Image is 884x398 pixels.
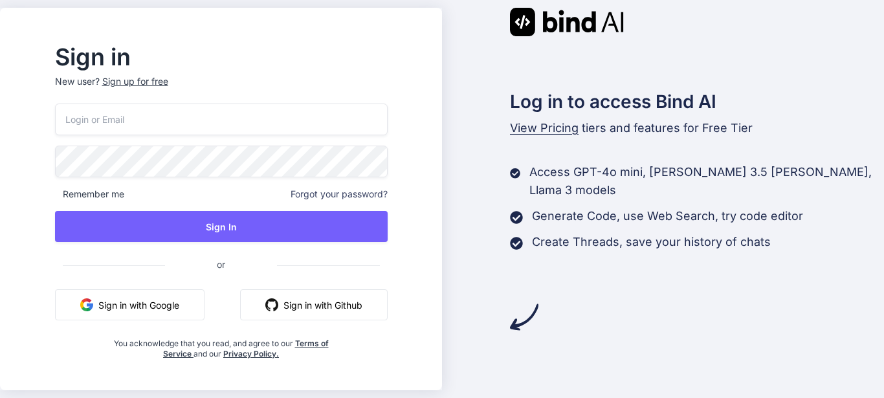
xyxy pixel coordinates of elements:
[532,233,771,251] p: Create Threads, save your history of chats
[55,188,124,201] span: Remember me
[510,121,579,135] span: View Pricing
[102,75,168,88] div: Sign up for free
[265,298,278,311] img: github
[510,303,538,331] img: arrow
[55,75,388,104] p: New user?
[510,119,884,137] p: tiers and features for Free Tier
[80,298,93,311] img: google
[165,249,277,280] span: or
[510,8,624,36] img: Bind AI logo
[55,47,388,67] h2: Sign in
[163,338,329,359] a: Terms of Service
[55,104,388,135] input: Login or Email
[223,349,279,359] a: Privacy Policy.
[240,289,388,320] button: Sign in with Github
[110,331,332,359] div: You acknowledge that you read, and agree to our and our
[55,289,204,320] button: Sign in with Google
[55,211,388,242] button: Sign In
[532,207,803,225] p: Generate Code, use Web Search, try code editor
[291,188,388,201] span: Forgot your password?
[510,88,884,115] h2: Log in to access Bind AI
[529,163,884,199] p: Access GPT-4o mini, [PERSON_NAME] 3.5 [PERSON_NAME], Llama 3 models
